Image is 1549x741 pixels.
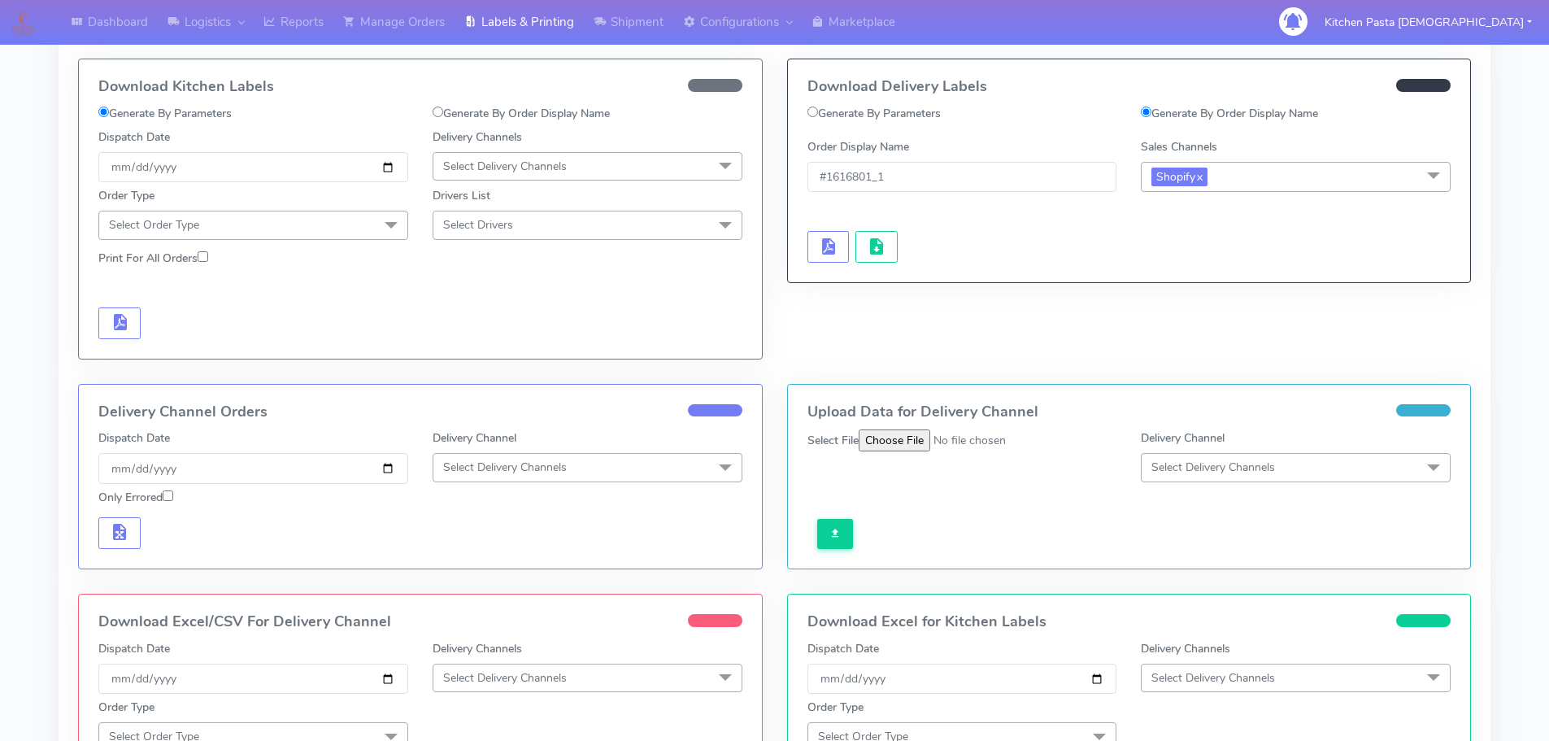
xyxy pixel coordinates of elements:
[807,138,909,155] label: Order Display Name
[807,79,1451,95] h4: Download Delivery Labels
[433,429,516,447] label: Delivery Channel
[433,105,610,122] label: Generate By Order Display Name
[1195,168,1203,185] a: x
[443,460,567,475] span: Select Delivery Channels
[433,129,522,146] label: Delivery Channels
[98,129,170,146] label: Dispatch Date
[1141,138,1217,155] label: Sales Channels
[1141,429,1225,447] label: Delivery Channel
[443,670,567,686] span: Select Delivery Channels
[807,640,879,657] label: Dispatch Date
[98,250,208,267] label: Print For All Orders
[1141,107,1151,117] input: Generate By Order Display Name
[163,490,173,501] input: Only Errored
[98,105,232,122] label: Generate By Parameters
[807,105,941,122] label: Generate By Parameters
[98,107,109,117] input: Generate By Parameters
[98,79,742,95] h4: Download Kitchen Labels
[1151,460,1275,475] span: Select Delivery Channels
[443,159,567,174] span: Select Delivery Channels
[807,614,1451,630] h4: Download Excel for Kitchen Labels
[98,640,170,657] label: Dispatch Date
[1151,168,1207,186] span: Shopify
[1312,6,1544,39] button: Kitchen Pasta [DEMOGRAPHIC_DATA]
[98,429,170,447] label: Dispatch Date
[807,432,859,449] label: Select File
[1151,670,1275,686] span: Select Delivery Channels
[198,251,208,262] input: Print For All Orders
[98,489,173,506] label: Only Errored
[443,217,513,233] span: Select Drivers
[807,404,1451,421] h4: Upload Data for Delivery Channel
[1141,105,1318,122] label: Generate By Order Display Name
[98,404,742,421] h4: Delivery Channel Orders
[1141,640,1230,657] label: Delivery Channels
[109,217,199,233] span: Select Order Type
[807,699,864,716] label: Order Type
[433,187,490,204] label: Drivers List
[98,614,742,630] h4: Download Excel/CSV For Delivery Channel
[433,107,443,117] input: Generate By Order Display Name
[98,187,154,204] label: Order Type
[807,107,818,117] input: Generate By Parameters
[98,699,154,716] label: Order Type
[433,640,522,657] label: Delivery Channels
